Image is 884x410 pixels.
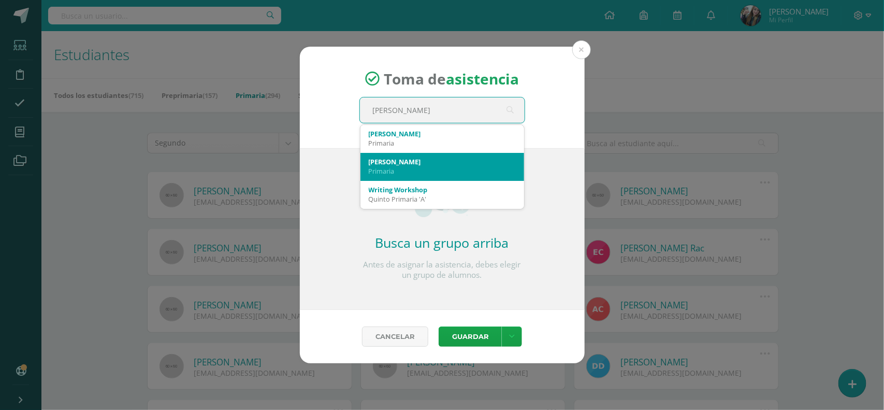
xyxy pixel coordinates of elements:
div: [PERSON_NAME] [369,157,516,166]
strong: asistencia [446,69,519,89]
span: Toma de [384,69,519,89]
button: Close (Esc) [572,40,591,59]
div: Primaria [369,138,516,148]
div: [PERSON_NAME] [369,129,516,138]
div: Quinto Primaria 'A' [369,194,516,204]
div: Primaria [369,166,516,176]
p: Antes de asignar la asistencia, debes elegir un grupo de alumnos. [359,260,525,280]
button: Guardar [439,327,502,347]
div: Writing Workshop [369,185,516,194]
h2: Busca un grupo arriba [359,234,525,251]
a: Cancelar [362,327,428,347]
input: Busca un grado o sección aquí... [360,97,525,123]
